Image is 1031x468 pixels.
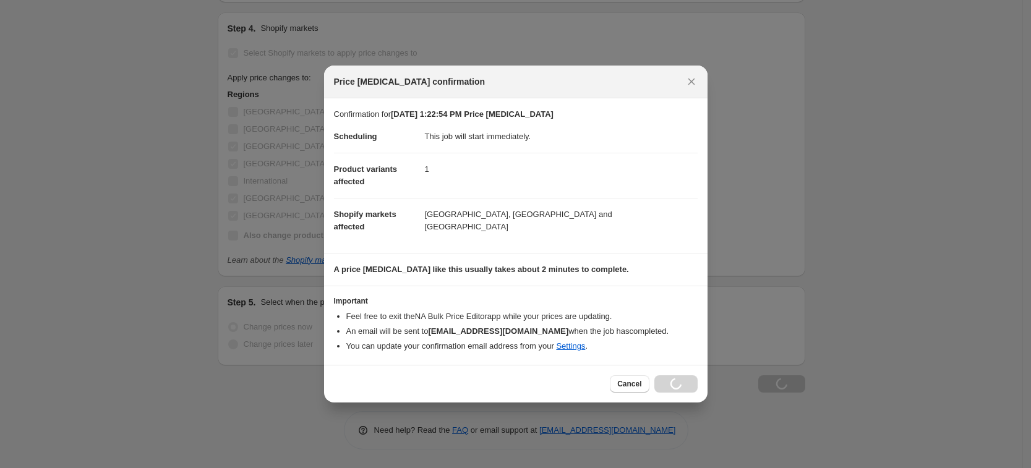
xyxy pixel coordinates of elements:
a: Settings [556,341,585,351]
p: Confirmation for [334,108,698,121]
span: Product variants affected [334,164,398,186]
span: Scheduling [334,132,377,141]
span: Price [MEDICAL_DATA] confirmation [334,75,486,88]
li: You can update your confirmation email address from your . [346,340,698,352]
dd: 1 [425,153,698,185]
span: Cancel [617,379,641,389]
button: Close [683,73,700,90]
b: [DATE] 1:22:54 PM Price [MEDICAL_DATA] [391,109,554,119]
li: An email will be sent to when the job has completed . [346,325,698,338]
b: [EMAIL_ADDRESS][DOMAIN_NAME] [428,326,568,336]
dd: This job will start immediately. [425,121,698,153]
li: Feel free to exit the NA Bulk Price Editor app while your prices are updating. [346,310,698,323]
span: Shopify markets affected [334,210,396,231]
h3: Important [334,296,698,306]
button: Cancel [610,375,649,393]
b: A price [MEDICAL_DATA] like this usually takes about 2 minutes to complete. [334,265,629,274]
dd: [GEOGRAPHIC_DATA], [GEOGRAPHIC_DATA] and [GEOGRAPHIC_DATA] [425,198,698,243]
